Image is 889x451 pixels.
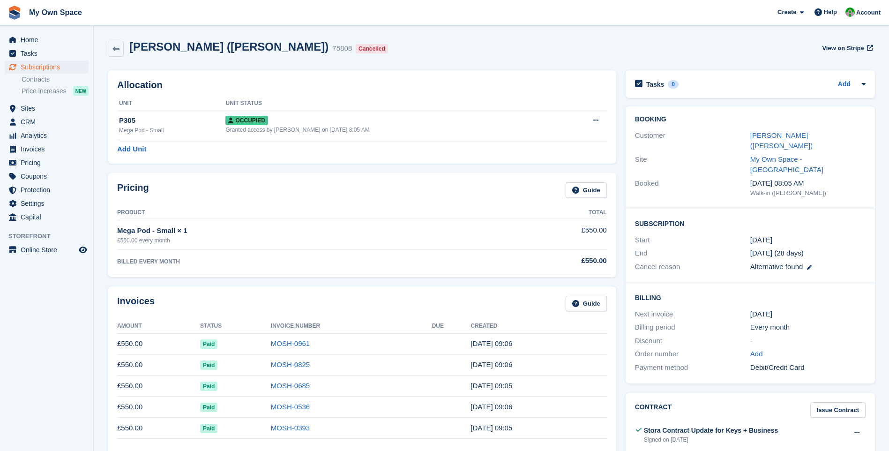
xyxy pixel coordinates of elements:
a: menu [5,170,89,183]
th: Total [477,205,607,220]
time: 2025-06-07 08:05:24 UTC [471,382,512,390]
div: Site [635,154,750,175]
div: Booked [635,178,750,198]
div: Billing period [635,322,750,333]
th: Product [117,205,477,220]
span: Price increases [22,87,67,96]
a: menu [5,33,89,46]
span: View on Stripe [822,44,864,53]
span: Help [824,8,837,17]
h2: Allocation [117,80,607,90]
span: Subscriptions [21,60,77,74]
time: 2025-04-07 08:05:49 UTC [471,424,512,432]
span: Paid [200,403,217,412]
a: Preview store [77,244,89,256]
h2: Subscription [635,218,866,228]
div: Customer [635,130,750,151]
span: Storefront [8,232,93,241]
span: Paid [200,424,217,433]
a: Add Unit [117,144,146,155]
a: Add [838,79,851,90]
img: stora-icon-8386f47178a22dfd0bd8f6a31ec36ba5ce8667c1dd55bd0f319d3a0aa187defe.svg [7,6,22,20]
span: Pricing [21,156,77,169]
a: Contracts [22,75,89,84]
span: Paid [200,339,217,349]
div: BILLED EVERY MONTH [117,257,477,266]
a: View on Stripe [818,40,875,56]
a: menu [5,60,89,74]
a: menu [5,197,89,210]
div: Granted access by [PERSON_NAME] on [DATE] 8:05 AM [225,126,561,134]
a: menu [5,210,89,224]
a: My Own Space - [GEOGRAPHIC_DATA] [750,155,823,174]
td: £550.00 [117,418,200,439]
div: £550.00 [477,256,607,266]
a: My Own Space [25,5,86,20]
div: P305 [119,115,225,126]
span: Create [777,8,796,17]
th: Status [200,319,271,334]
span: Paid [200,361,217,370]
div: Cancelled [356,44,388,53]
span: Settings [21,197,77,210]
div: Order number [635,349,750,360]
td: £550.00 [117,354,200,376]
div: Debit/Credit Card [750,362,866,373]
span: Protection [21,183,77,196]
th: Due [432,319,471,334]
span: Home [21,33,77,46]
a: MOSH-0961 [271,339,310,347]
div: - [750,336,866,346]
a: MOSH-0536 [271,403,310,411]
div: Mega Pod - Small × 1 [117,225,477,236]
span: Tasks [21,47,77,60]
th: Created [471,319,606,334]
div: Mega Pod - Small [119,126,225,135]
a: menu [5,102,89,115]
td: £550.00 [117,397,200,418]
a: Guide [566,296,607,311]
th: Unit Status [225,96,561,111]
span: Coupons [21,170,77,183]
h2: Invoices [117,296,155,311]
div: Discount [635,336,750,346]
div: 0 [668,80,679,89]
h2: Billing [635,293,866,302]
a: menu [5,115,89,128]
div: 75808 [332,43,352,54]
span: Alternative found [750,263,803,271]
span: [DATE] (28 days) [750,249,804,257]
span: Account [856,8,881,17]
span: CRM [21,115,77,128]
time: 2025-07-07 08:06:14 UTC [471,361,512,368]
span: Invoices [21,143,77,156]
a: menu [5,156,89,169]
a: MOSH-0685 [271,382,310,390]
a: Issue Contract [810,402,866,418]
img: Paula Harris [845,8,855,17]
a: menu [5,47,89,60]
th: Invoice Number [271,319,432,334]
div: [DATE] 08:05 AM [750,178,866,189]
time: 2025-05-07 08:06:02 UTC [471,403,512,411]
td: £550.00 [117,333,200,354]
h2: Contract [635,402,672,418]
a: menu [5,129,89,142]
div: Next invoice [635,309,750,320]
td: £550.00 [117,376,200,397]
span: Online Store [21,243,77,256]
div: Every month [750,322,866,333]
td: £550.00 [477,220,607,249]
div: Signed on [DATE] [644,436,778,444]
div: NEW [73,86,89,96]
a: Price increases NEW [22,86,89,96]
h2: Booking [635,116,866,123]
h2: Tasks [646,80,665,89]
div: [DATE] [750,309,866,320]
time: 2025-08-07 08:06:17 UTC [471,339,512,347]
div: £550.00 every month [117,236,477,245]
a: [PERSON_NAME] ([PERSON_NAME]) [750,131,813,150]
a: MOSH-0825 [271,361,310,368]
div: Start [635,235,750,246]
a: menu [5,243,89,256]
